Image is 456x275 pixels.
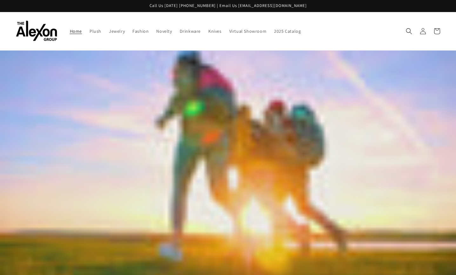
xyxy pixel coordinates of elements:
a: Knives [205,24,225,38]
img: The Alexon Group [16,21,57,41]
a: Fashion [129,24,152,38]
summary: Search [402,24,416,38]
span: 2025 Catalog [274,28,301,34]
span: Drinkware [180,28,201,34]
a: Drinkware [176,24,205,38]
span: Fashion [132,28,149,34]
a: Novelty [152,24,176,38]
a: Plush [86,24,105,38]
a: Home [66,24,86,38]
span: Virtual Showroom [229,28,267,34]
a: Virtual Showroom [225,24,271,38]
a: Jewelry [105,24,129,38]
span: Novelty [156,28,172,34]
a: 2025 Catalog [270,24,305,38]
span: Plush [90,28,101,34]
span: Knives [208,28,222,34]
span: Home [70,28,82,34]
span: Jewelry [109,28,125,34]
